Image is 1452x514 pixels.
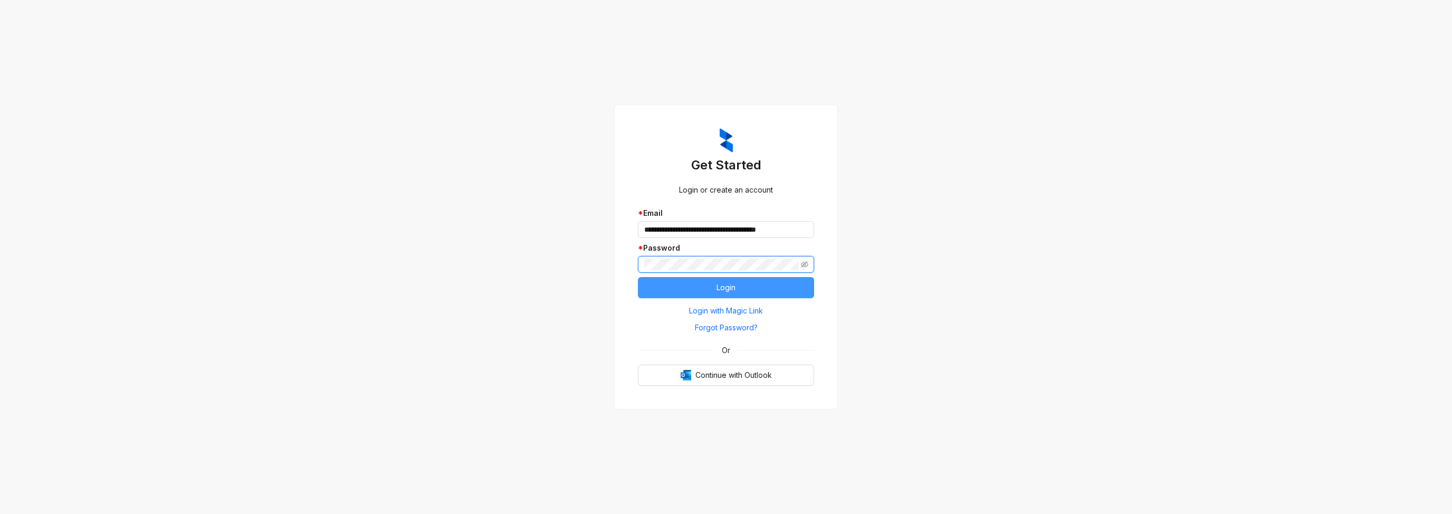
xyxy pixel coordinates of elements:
[638,242,814,254] div: Password
[638,319,814,336] button: Forgot Password?
[717,282,735,293] span: Login
[695,322,758,334] span: Forgot Password?
[695,369,772,381] span: Continue with Outlook
[689,305,763,317] span: Login with Magic Link
[638,207,814,219] div: Email
[638,157,814,174] h3: Get Started
[638,365,814,386] button: OutlookContinue with Outlook
[638,277,814,298] button: Login
[714,345,738,356] span: Or
[638,184,814,196] div: Login or create an account
[638,302,814,319] button: Login with Magic Link
[681,370,691,380] img: Outlook
[801,261,808,268] span: eye-invisible
[720,128,733,153] img: ZumaIcon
